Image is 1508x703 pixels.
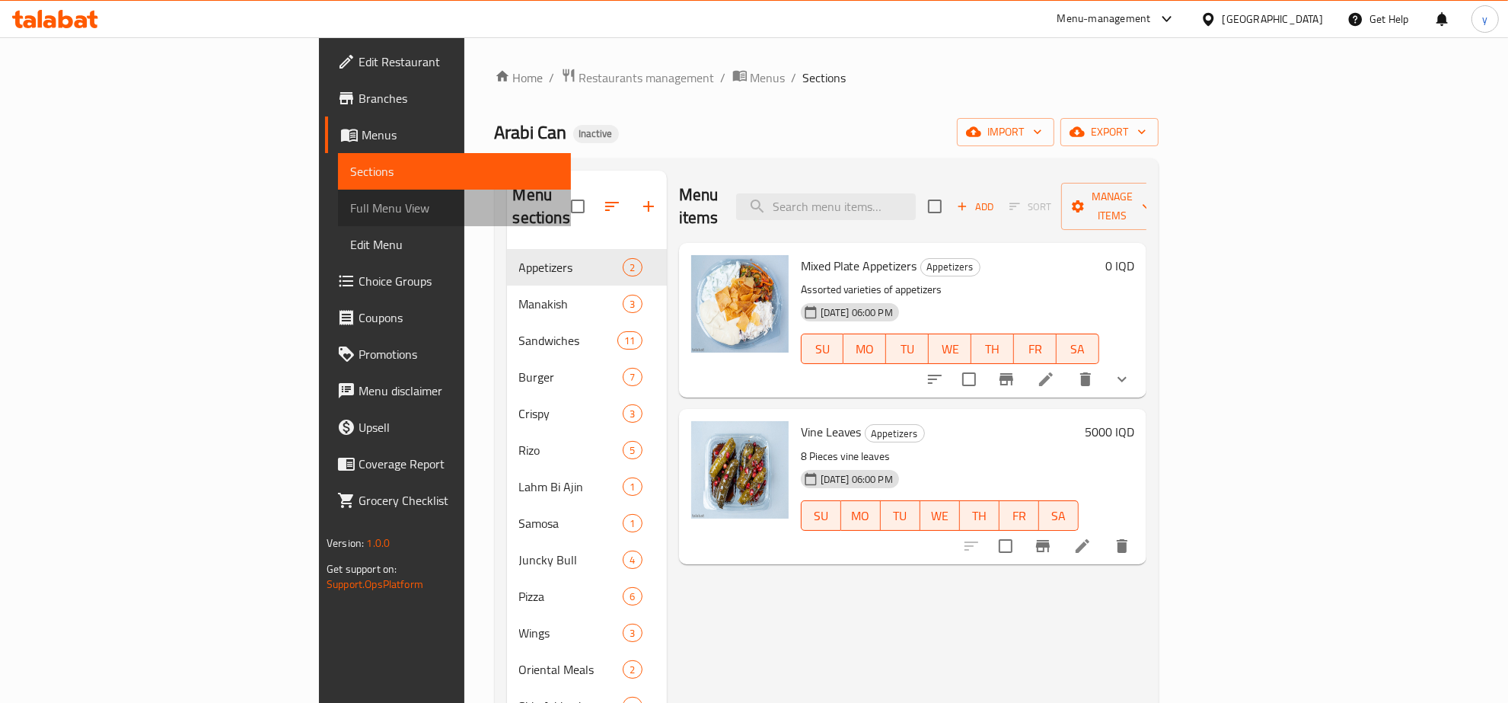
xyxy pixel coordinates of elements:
[366,533,390,553] span: 1.0.0
[623,553,641,567] span: 4
[1104,528,1140,564] button: delete
[507,542,667,578] div: Juncky Bull4
[507,468,667,505] div: Lahm Bi Ajin1
[519,514,623,532] span: Samosa
[623,443,641,458] span: 5
[519,478,623,496] span: Lahm Bi Ajin
[1113,370,1131,388] svg: Show Choices
[573,125,619,143] div: Inactive
[594,188,630,225] span: Sort sections
[920,500,960,531] button: WE
[919,190,951,222] span: Select section
[623,258,642,276] div: items
[338,153,571,190] a: Sections
[623,626,641,641] span: 3
[969,123,1042,142] span: import
[623,441,642,459] div: items
[1073,187,1151,225] span: Manage items
[929,334,971,364] button: WE
[801,334,844,364] button: SU
[1061,183,1163,230] button: Manage items
[325,336,571,372] a: Promotions
[957,118,1054,146] button: import
[623,624,642,642] div: items
[1085,421,1134,443] h6: 5000 IQD
[1073,123,1146,142] span: export
[917,361,953,398] button: sort-choices
[325,43,571,80] a: Edit Restaurant
[1067,361,1104,398] button: delete
[1073,537,1092,555] a: Edit menu item
[362,126,559,144] span: Menus
[359,455,559,473] span: Coverage Report
[325,117,571,153] a: Menus
[999,500,1039,531] button: FR
[325,80,571,117] a: Branches
[966,505,993,527] span: TH
[732,68,786,88] a: Menus
[519,441,623,459] span: Rizo
[325,299,571,336] a: Coupons
[623,480,641,494] span: 1
[843,334,886,364] button: MO
[999,195,1061,219] span: Select section first
[866,425,924,443] span: Appetizers
[1020,338,1050,360] span: FR
[350,162,559,181] span: Sections
[359,491,559,510] span: Grocery Checklist
[971,334,1014,364] button: TH
[1060,118,1159,146] button: export
[751,69,786,87] span: Menus
[359,89,559,107] span: Branches
[519,551,623,569] span: Juncky Bull
[519,368,623,386] span: Burger
[792,69,797,87] li: /
[507,505,667,542] div: Samosa1
[1045,505,1073,527] span: SA
[808,505,835,527] span: SU
[815,472,899,487] span: [DATE] 06:00 PM
[495,68,1159,88] nav: breadcrumb
[623,551,642,569] div: items
[1025,528,1061,564] button: Branch-specific-item
[507,615,667,651] div: Wings3
[951,195,999,219] span: Add item
[721,69,726,87] li: /
[350,199,559,217] span: Full Menu View
[519,624,623,642] div: Wings
[519,404,623,423] span: Crispy
[519,660,623,679] span: Oriental Meals
[887,505,914,527] span: TU
[327,533,364,553] span: Version:
[847,505,875,527] span: MO
[951,195,999,219] button: Add
[935,338,965,360] span: WE
[926,505,954,527] span: WE
[1039,500,1079,531] button: SA
[1057,10,1151,28] div: Menu-management
[519,295,623,313] span: Manakish
[623,407,641,421] span: 3
[617,331,642,350] div: items
[955,198,996,216] span: Add
[990,530,1022,562] span: Select to update
[519,331,618,350] div: Sandwiches
[359,272,559,290] span: Choice Groups
[623,514,642,532] div: items
[623,368,642,386] div: items
[325,446,571,482] a: Coverage Report
[801,500,841,531] button: SU
[507,249,667,286] div: Appetizers2
[1223,11,1323,27] div: [GEOGRAPHIC_DATA]
[623,660,642,679] div: items
[359,418,559,436] span: Upsell
[679,184,719,229] h2: Menu items
[630,188,667,225] button: Add section
[801,420,862,443] span: Vine Leaves
[623,590,641,604] span: 6
[623,295,642,313] div: items
[623,587,642,606] div: items
[327,574,423,594] a: Support.OpsPlatform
